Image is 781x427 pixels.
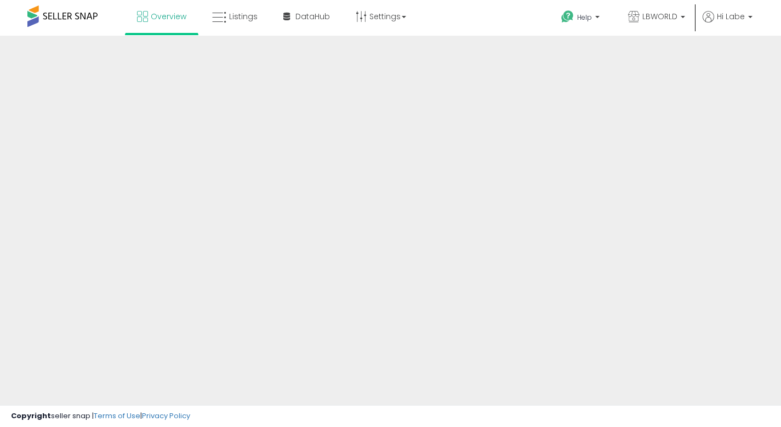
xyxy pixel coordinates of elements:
strong: Copyright [11,411,51,421]
a: Terms of Use [94,411,140,421]
div: seller snap | | [11,411,190,422]
a: Hi Labe [703,11,753,36]
span: DataHub [295,11,330,22]
a: Privacy Policy [142,411,190,421]
span: Overview [151,11,186,22]
a: Help [552,2,611,36]
i: Get Help [561,10,574,24]
span: Hi Labe [717,11,745,22]
span: Listings [229,11,258,22]
span: LBWORLD [642,11,677,22]
span: Help [577,13,592,22]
